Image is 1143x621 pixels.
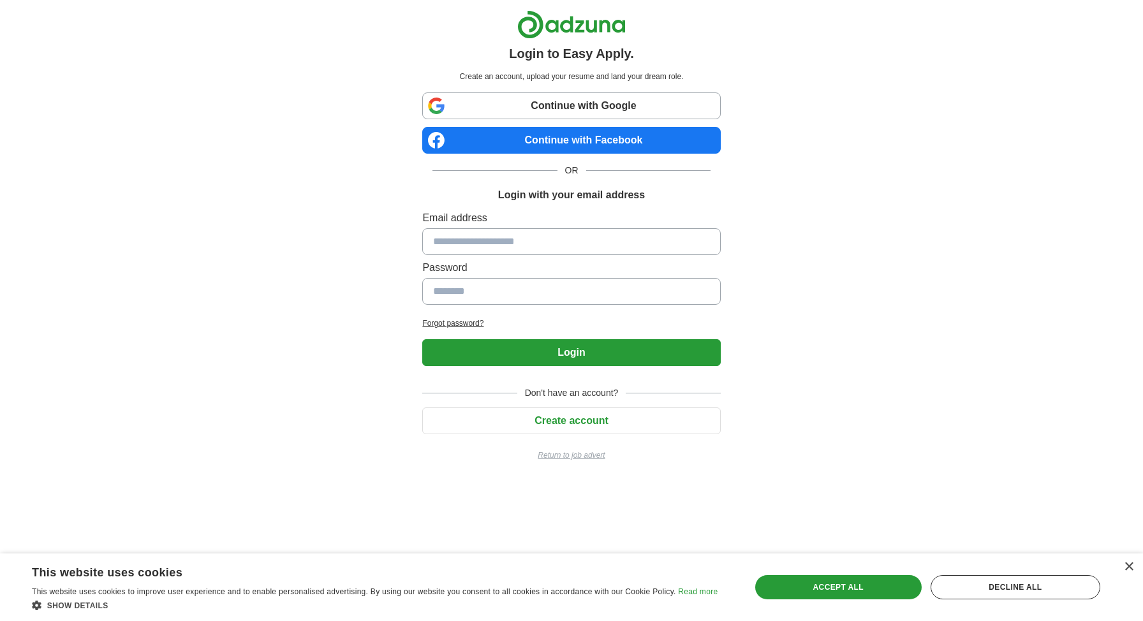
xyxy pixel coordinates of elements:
span: Don't have an account? [517,386,626,400]
label: Password [422,260,720,275]
div: Decline all [931,575,1100,599]
button: Login [422,339,720,366]
div: Show details [32,599,718,611]
div: This website uses cookies [32,561,686,580]
div: Accept all [755,575,922,599]
a: Forgot password? [422,318,720,329]
label: Email address [422,210,720,226]
span: OR [557,164,586,177]
a: Read more, opens a new window [678,587,718,596]
a: Return to job advert [422,449,720,461]
img: Adzuna logo [517,10,626,39]
p: Create an account, upload your resume and land your dream role. [425,71,718,82]
div: Close [1124,562,1133,572]
a: Create account [422,415,720,426]
a: Continue with Facebook [422,127,720,154]
span: Show details [47,601,108,610]
a: Continue with Google [422,92,720,119]
h1: Login to Easy Apply. [509,44,634,63]
button: Create account [422,407,720,434]
span: This website uses cookies to improve user experience and to enable personalised advertising. By u... [32,587,676,596]
h1: Login with your email address [498,187,645,203]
